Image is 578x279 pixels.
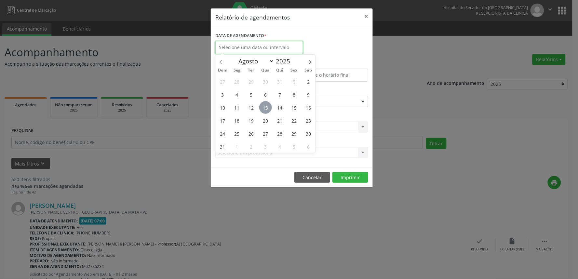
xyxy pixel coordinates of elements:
[294,172,330,183] button: Cancelar
[216,140,229,153] span: Agosto 31, 2025
[273,68,287,73] span: Qui
[288,101,301,114] span: Agosto 15, 2025
[245,75,258,88] span: Julho 29, 2025
[259,114,272,127] span: Agosto 20, 2025
[231,75,243,88] span: Julho 28, 2025
[215,13,290,21] h5: Relatório de agendamentos
[244,68,258,73] span: Ter
[360,8,373,24] button: Close
[216,101,229,114] span: Agosto 10, 2025
[245,127,258,140] span: Agosto 26, 2025
[215,31,266,41] label: DATA DE AGENDAMENTO
[259,88,272,101] span: Agosto 6, 2025
[274,127,286,140] span: Agosto 28, 2025
[258,68,273,73] span: Qua
[215,41,303,54] input: Selecione uma data ou intervalo
[245,101,258,114] span: Agosto 12, 2025
[216,114,229,127] span: Agosto 17, 2025
[288,140,301,153] span: Setembro 5, 2025
[293,59,368,69] label: ATÉ
[302,140,315,153] span: Setembro 6, 2025
[301,68,316,73] span: Sáb
[332,172,368,183] button: Imprimir
[231,101,243,114] span: Agosto 11, 2025
[216,127,229,140] span: Agosto 24, 2025
[230,68,244,73] span: Seg
[245,88,258,101] span: Agosto 5, 2025
[288,88,301,101] span: Agosto 8, 2025
[259,127,272,140] span: Agosto 27, 2025
[274,114,286,127] span: Agosto 21, 2025
[235,57,275,66] select: Month
[274,101,286,114] span: Agosto 14, 2025
[274,57,296,65] input: Year
[216,88,229,101] span: Agosto 3, 2025
[302,101,315,114] span: Agosto 16, 2025
[231,127,243,140] span: Agosto 25, 2025
[293,69,368,82] input: Selecione o horário final
[215,68,230,73] span: Dom
[231,88,243,101] span: Agosto 4, 2025
[216,75,229,88] span: Julho 27, 2025
[288,127,301,140] span: Agosto 29, 2025
[259,75,272,88] span: Julho 30, 2025
[274,75,286,88] span: Julho 31, 2025
[274,140,286,153] span: Setembro 4, 2025
[274,88,286,101] span: Agosto 7, 2025
[302,88,315,101] span: Agosto 9, 2025
[259,101,272,114] span: Agosto 13, 2025
[288,75,301,88] span: Agosto 1, 2025
[245,114,258,127] span: Agosto 19, 2025
[302,114,315,127] span: Agosto 23, 2025
[302,75,315,88] span: Agosto 2, 2025
[231,114,243,127] span: Agosto 18, 2025
[287,68,301,73] span: Sex
[259,140,272,153] span: Setembro 3, 2025
[245,140,258,153] span: Setembro 2, 2025
[302,127,315,140] span: Agosto 30, 2025
[231,140,243,153] span: Setembro 1, 2025
[288,114,301,127] span: Agosto 22, 2025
